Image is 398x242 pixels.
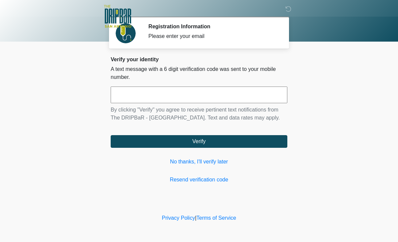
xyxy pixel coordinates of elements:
[116,23,136,43] img: Agent Avatar
[195,215,196,221] a: |
[111,176,287,184] a: Resend verification code
[104,5,131,28] img: The DRIPBaR - San Antonio Fossil Creek Logo
[148,32,277,40] div: Please enter your email
[111,106,287,122] p: By clicking "Verify" you agree to receive pertinent text notifications from The DRIPBaR - [GEOGRA...
[111,135,287,148] button: Verify
[196,215,236,221] a: Terms of Service
[111,65,287,81] p: A text message with a 6 digit verification code was sent to your mobile number.
[111,56,287,63] h2: Verify your identity
[162,215,195,221] a: Privacy Policy
[111,158,287,166] a: No thanks, I'll verify later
